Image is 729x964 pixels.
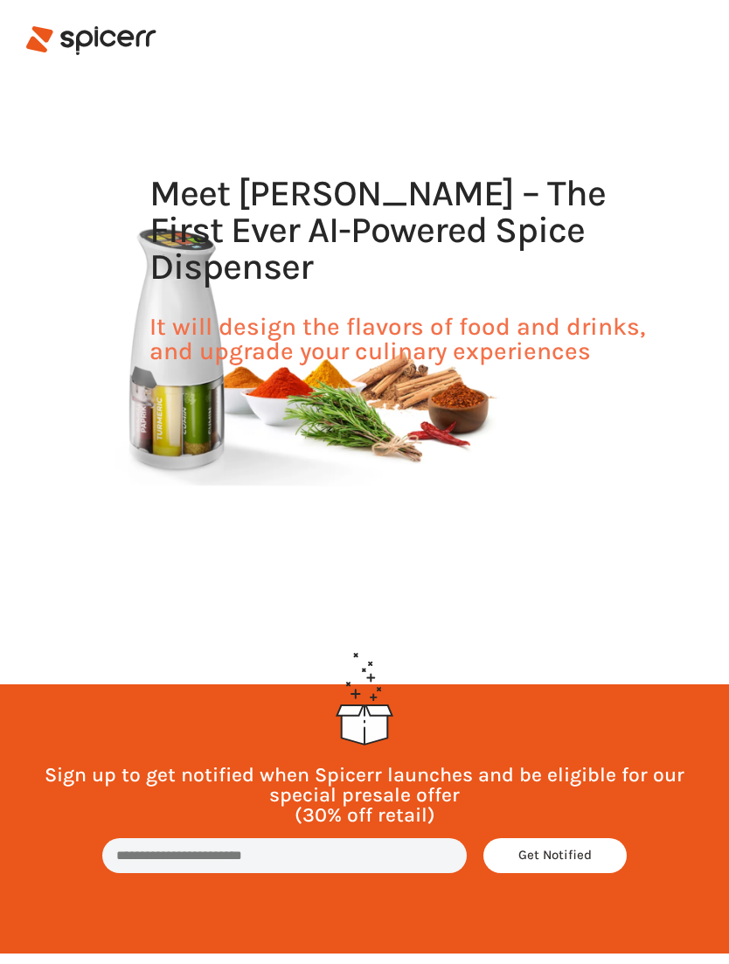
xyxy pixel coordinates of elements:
form: New Form [102,838,627,882]
span: Get Notified [518,849,592,862]
button: Get Notified [483,838,627,873]
p: It will design the flavors of food and drinks, and upgrade your culinary experiences [149,315,653,364]
p: Sign up to get notified when Spicerr launches and be eligible for our special presale offer (30% ... [35,765,694,825]
p: Meet [PERSON_NAME] – The First Ever AI-Powered Spice Dispenser [149,175,653,285]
